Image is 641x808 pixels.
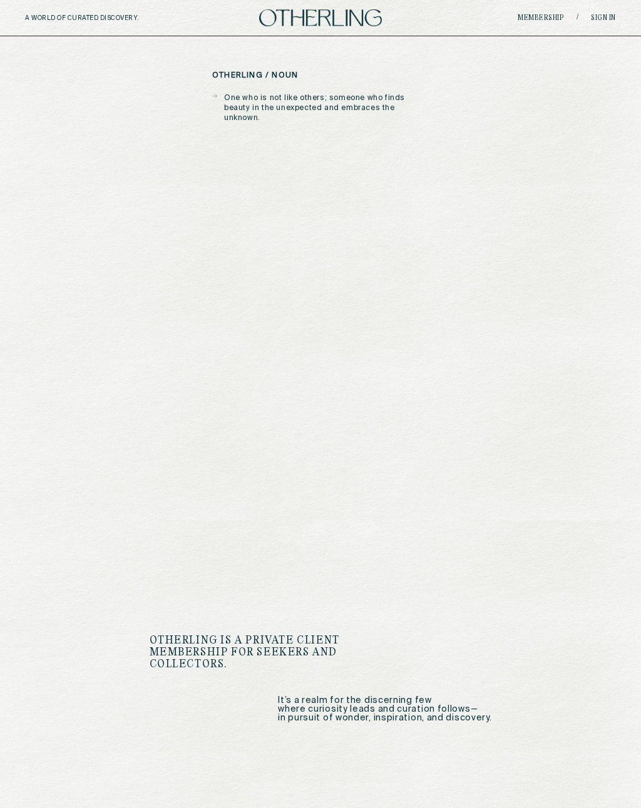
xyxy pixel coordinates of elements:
h5: A WORLD OF CURATED DISCOVERY. [25,14,193,22]
span: / [577,13,578,23]
img: image [111,213,531,572]
a: Membership [518,14,564,22]
p: One who is not like others; someone who finds beauty in the unexpected and embraces the unknown. [224,93,429,123]
p: It’s a realm for the discerning few where curiosity leads and curation follows— in pursuit of won... [150,696,492,722]
img: logo [259,9,382,26]
h1: Otherling is a private client membership for seekers and collectors. [150,635,350,671]
a: Sign in [591,14,616,22]
h5: otherling / noun [212,71,298,80]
